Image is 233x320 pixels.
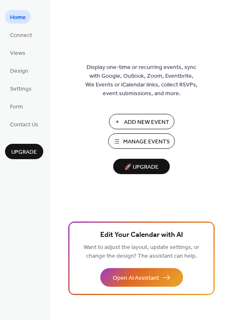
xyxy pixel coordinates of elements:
[5,46,30,59] a: Views
[5,81,37,95] a: Settings
[5,64,33,77] a: Design
[113,274,159,283] span: Open AI Assistant
[84,242,199,262] span: Want to adjust the layout, update settings, or change the design? The assistant can help.
[108,133,175,149] button: Manage Events
[10,31,32,40] span: Connect
[10,85,32,94] span: Settings
[5,144,43,159] button: Upgrade
[10,103,23,111] span: Form
[100,229,183,241] span: Edit Your Calendar with AI
[123,138,170,146] span: Manage Events
[5,99,28,113] a: Form
[10,121,38,129] span: Contact Us
[10,13,26,22] span: Home
[85,63,198,98] span: Display one-time or recurring events, sync with Google, Outlook, Zoom, Eventbrite, Wix Events or ...
[100,268,183,287] button: Open AI Assistant
[10,49,25,58] span: Views
[118,162,165,173] span: 🚀 Upgrade
[124,118,169,127] span: Add New Event
[5,10,31,24] a: Home
[11,148,37,157] span: Upgrade
[10,67,28,76] span: Design
[5,28,37,42] a: Connect
[5,117,43,131] a: Contact Us
[113,159,170,174] button: 🚀 Upgrade
[109,114,174,129] button: Add New Event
